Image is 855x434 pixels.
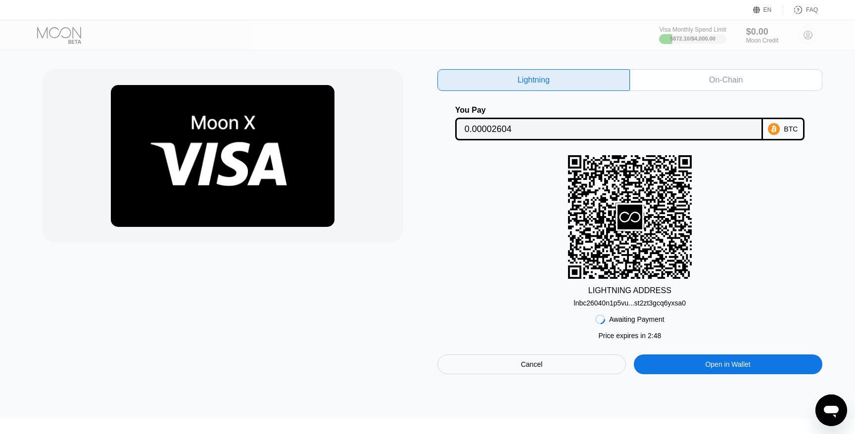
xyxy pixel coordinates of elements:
[709,75,743,85] div: On-Chain
[598,332,661,340] div: Price expires in
[634,354,822,374] div: Open in Wallet
[648,332,661,340] span: 2 : 48
[437,106,822,140] div: You PayBTC
[753,5,783,15] div: EN
[705,360,750,369] div: Open in Wallet
[783,5,818,15] div: FAQ
[670,36,715,42] div: $872.10 / $4,000.00
[784,125,798,133] div: BTC
[455,106,763,115] div: You Pay
[659,26,726,33] div: Visa Monthly Spend Limit
[518,75,550,85] div: Lightning
[763,6,772,13] div: EN
[437,69,630,91] div: Lightning
[659,26,726,44] div: Visa Monthly Spend Limit$872.10/$4,000.00
[574,295,686,307] div: lnbc26040n1p5vu...st2zt3gcq6yxsa0
[574,299,686,307] div: lnbc26040n1p5vu...st2zt3gcq6yxsa0
[815,394,847,426] iframe: Schaltfläche zum Öffnen des Messaging-Fensters
[588,286,671,295] div: LIGHTNING ADDRESS
[806,6,818,13] div: FAQ
[437,354,626,374] div: Cancel
[521,360,543,369] div: Cancel
[630,69,822,91] div: On-Chain
[609,315,665,323] div: Awaiting Payment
